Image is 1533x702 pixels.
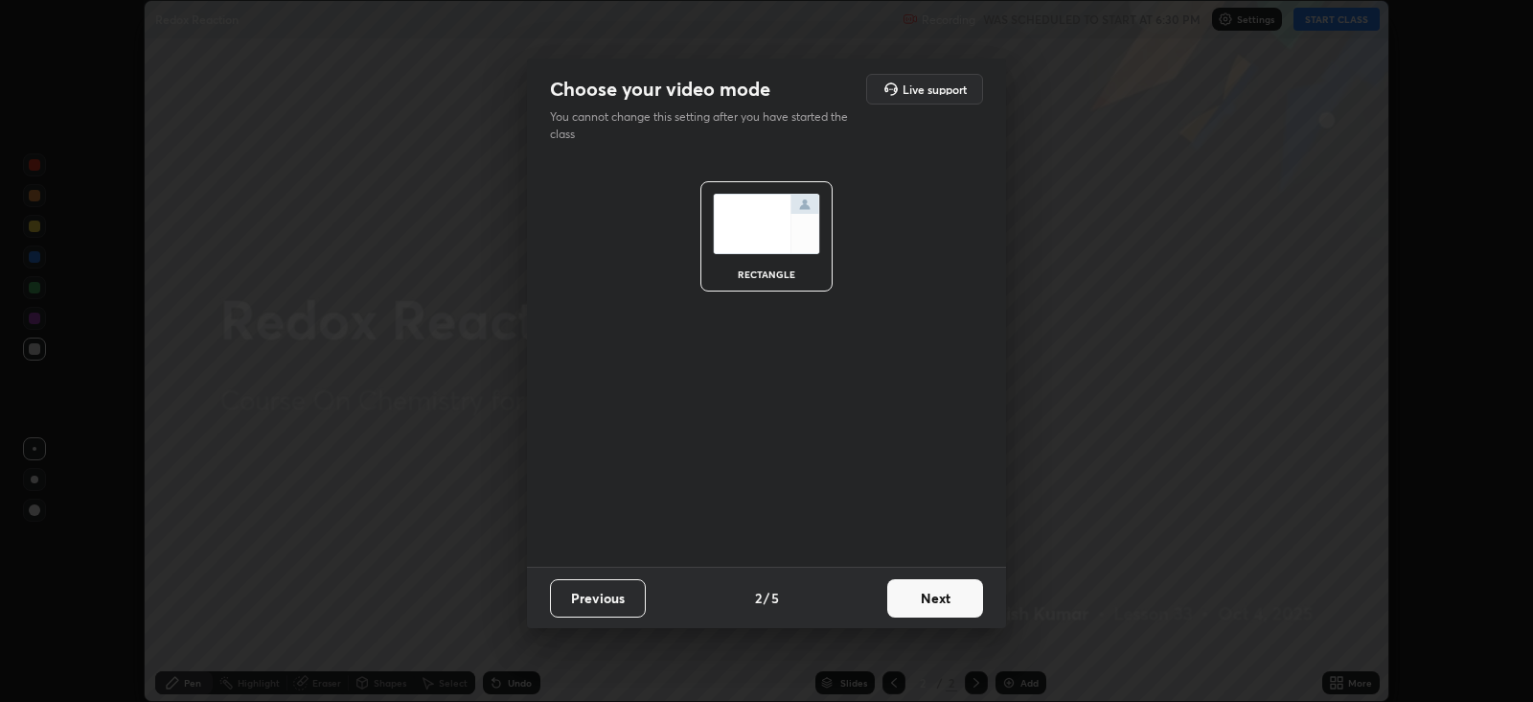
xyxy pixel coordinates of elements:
[550,77,770,102] h2: Choose your video mode
[713,194,820,254] img: normalScreenIcon.ae25ed63.svg
[887,579,983,618] button: Next
[903,83,967,95] h5: Live support
[771,588,779,608] h4: 5
[550,108,860,143] p: You cannot change this setting after you have started the class
[550,579,646,618] button: Previous
[728,269,805,279] div: rectangle
[755,588,762,608] h4: 2
[764,588,769,608] h4: /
